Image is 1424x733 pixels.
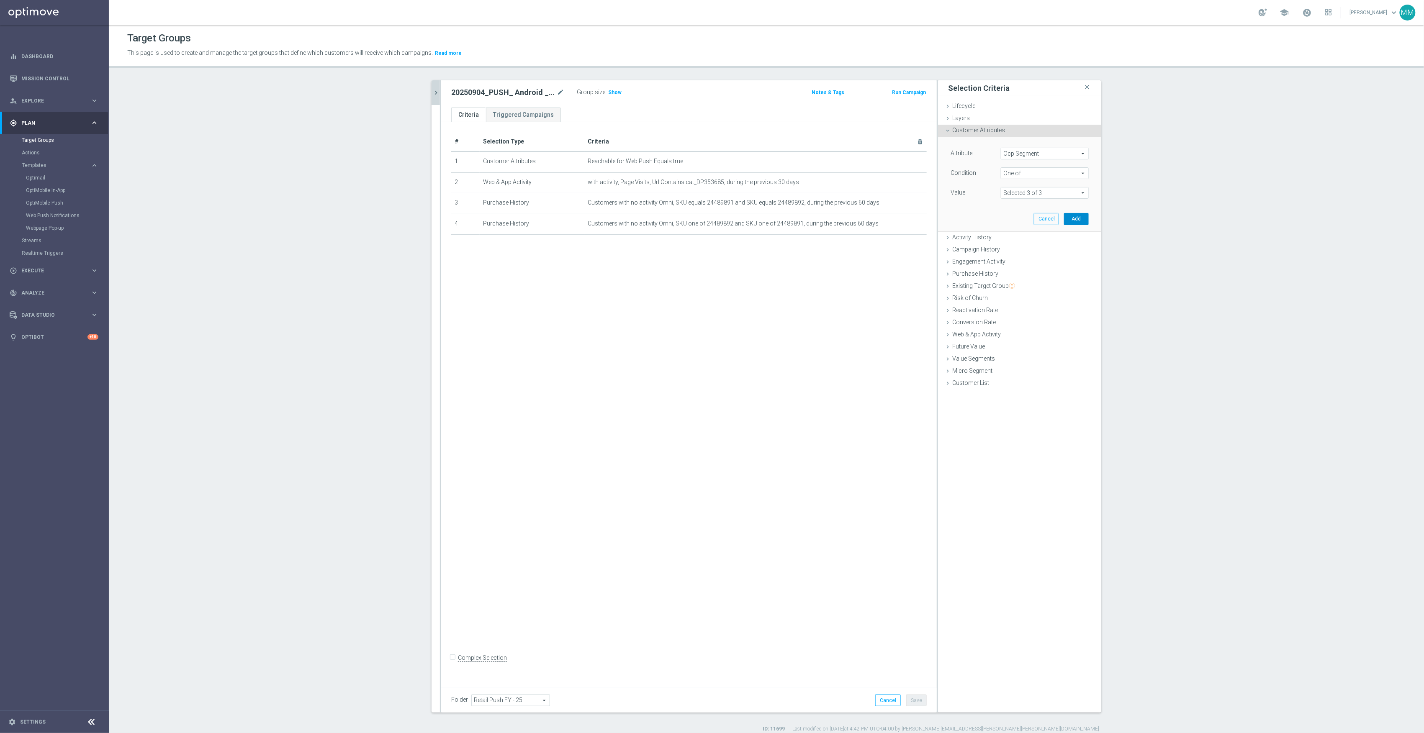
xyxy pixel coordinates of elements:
span: Show [608,90,622,95]
i: keyboard_arrow_right [90,267,98,274]
span: Lifecycle [952,103,975,109]
span: Engagement Activity [952,258,1005,265]
span: Criteria [588,138,609,145]
label: Complex Selection [458,654,507,662]
div: Actions [22,146,108,159]
div: Streams [22,234,108,247]
div: Realtime Triggers [22,247,108,259]
div: Analyze [10,289,90,297]
a: OptiMobile Push [26,200,87,206]
span: school [1280,8,1289,17]
button: Read more [434,49,463,58]
a: Dashboard [21,45,98,67]
span: Future Value [952,343,985,350]
i: gps_fixed [10,119,17,127]
td: Purchase History [480,214,584,235]
td: 3 [451,193,480,214]
div: +10 [87,334,98,340]
i: equalizer [10,53,17,60]
div: Optibot [10,326,98,348]
div: Optimail [26,172,108,184]
button: track_changes Analyze keyboard_arrow_right [9,290,99,296]
th: Selection Type [480,132,584,151]
span: Existing Target Group [952,282,1015,289]
button: chevron_right [432,80,440,105]
i: person_search [10,97,17,105]
span: Customer Attributes [952,127,1005,133]
h1: Target Groups [127,32,191,44]
a: Actions [22,149,87,156]
div: Templates keyboard_arrow_right [22,162,99,169]
span: Value Segments [952,355,995,362]
span: Campaign History [952,246,1000,253]
button: Add [1064,213,1089,225]
a: Triggered Campaigns [486,108,561,122]
td: 4 [451,214,480,235]
span: DOTCOM OMNI RETAIL [1001,187,1088,198]
div: Explore [10,97,90,105]
span: Data Studio [21,313,90,318]
i: lightbulb [10,333,17,341]
button: equalizer Dashboard [9,53,99,60]
span: Reactivation Rate [952,307,998,313]
a: Mission Control [21,67,98,90]
i: keyboard_arrow_right [90,311,98,319]
label: Last modified on [DATE] at 4:42 PM UTC-04:00 by [PERSON_NAME][EMAIL_ADDRESS][PERSON_NAME][PERSON_... [792,725,1099,733]
button: play_circle_outline Execute keyboard_arrow_right [9,267,99,274]
span: Conversion Rate [952,319,996,325]
a: Criteria [451,108,486,122]
span: Purchase History [952,270,998,277]
span: Layers [952,115,970,121]
span: Reachable for Web Push Equals true [588,158,683,165]
div: OptiMobile Push [26,197,108,209]
div: Dashboard [10,45,98,67]
a: OptiMobile In-App [26,187,87,194]
a: Webpage Pop-up [26,225,87,231]
div: Web Push Notifications [26,209,108,222]
span: Execute [21,268,90,273]
span: Customers with no activity Omni, SKU equals 24489891 and SKU equals 24489892, during the previous... [588,199,879,206]
button: Cancel [1034,213,1059,225]
div: Templates [22,163,90,168]
div: OptiMobile In-App [26,184,108,197]
td: 1 [451,151,480,172]
button: Data Studio keyboard_arrow_right [9,312,99,318]
label: ID: 11699 [763,725,785,733]
div: Templates [22,159,108,234]
button: Notes & Tags [811,88,846,97]
span: Micro Segment [952,367,992,374]
label: : [605,89,607,96]
th: # [451,132,480,151]
div: Plan [10,119,90,127]
div: Mission Control [9,75,99,82]
a: Realtime Triggers [22,250,87,256]
button: gps_fixed Plan keyboard_arrow_right [9,120,99,126]
span: Risk of Churn [952,295,988,301]
label: Group size [577,89,605,96]
span: Templates [22,163,82,168]
label: Value [951,189,965,196]
a: Settings [20,720,46,725]
i: chevron_right [432,89,440,97]
h3: Selection Criteria [948,83,1010,93]
i: keyboard_arrow_right [90,289,98,297]
lable: Attribute [951,150,972,156]
span: This page is used to create and manage the target groups that define which customers will receive... [127,49,433,56]
span: Web & App Activity [952,331,1001,338]
a: Web Push Notifications [26,212,87,219]
i: keyboard_arrow_right [90,161,98,169]
button: person_search Explore keyboard_arrow_right [9,97,99,104]
button: Save [906,695,927,706]
td: Customer Attributes [480,151,584,172]
a: Streams [22,237,87,244]
button: lightbulb Optibot +10 [9,334,99,341]
span: keyboard_arrow_down [1390,8,1399,17]
span: with activity, Page Visits, Url Contains cat_DP353685, during the previous 30 days [588,179,799,186]
i: keyboard_arrow_right [90,97,98,105]
i: keyboard_arrow_right [90,119,98,127]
